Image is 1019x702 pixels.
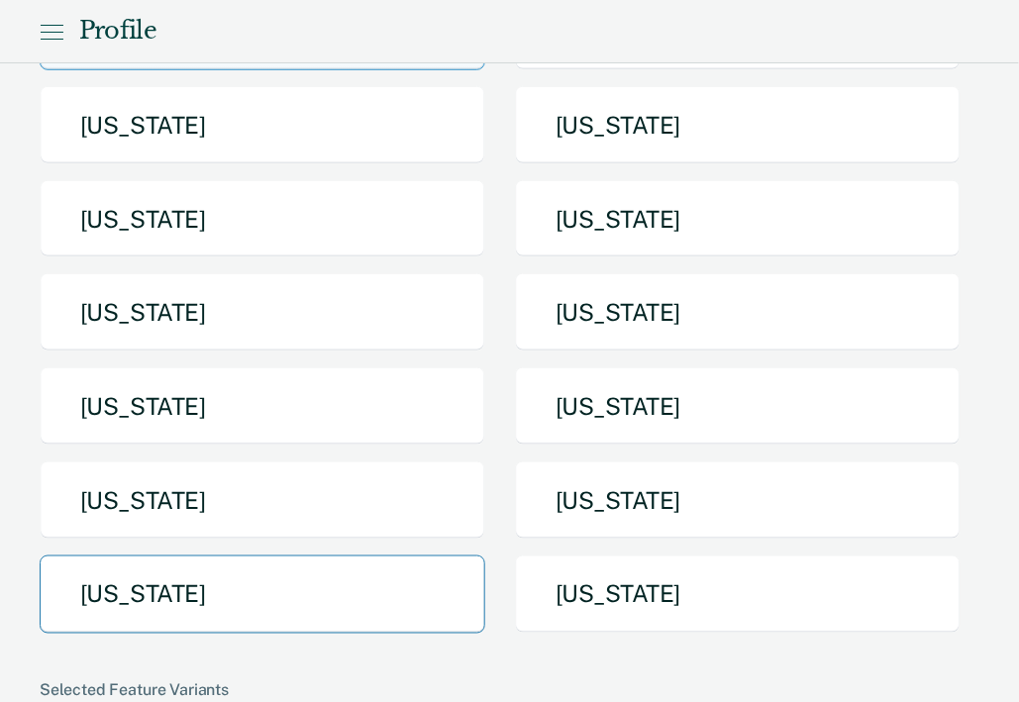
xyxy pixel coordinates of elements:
button: [US_STATE] [40,273,485,351]
button: [US_STATE] [515,273,961,351]
button: [US_STATE] [40,461,485,540]
button: [US_STATE] [515,180,961,258]
button: [US_STATE] [40,86,485,164]
div: Profile [79,17,156,46]
button: [US_STATE] [515,367,961,446]
button: [US_STATE] [40,367,485,446]
button: [US_STATE] [515,461,961,540]
div: Selected Feature Variants [40,681,979,700]
button: [US_STATE] [515,86,961,164]
button: [US_STATE] [40,555,485,634]
button: [US_STATE] [40,180,485,258]
button: [US_STATE] [515,555,961,634]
